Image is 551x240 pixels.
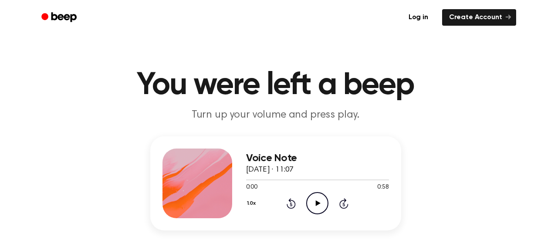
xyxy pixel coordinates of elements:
button: 1.0x [246,196,259,211]
span: 0:58 [377,183,389,192]
h3: Voice Note [246,152,389,164]
a: Beep [35,9,85,26]
h1: You were left a beep [53,70,499,101]
a: Create Account [442,9,516,26]
a: Log in [400,7,437,27]
span: [DATE] · 11:07 [246,166,294,174]
span: 0:00 [246,183,257,192]
p: Turn up your volume and press play. [108,108,443,122]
